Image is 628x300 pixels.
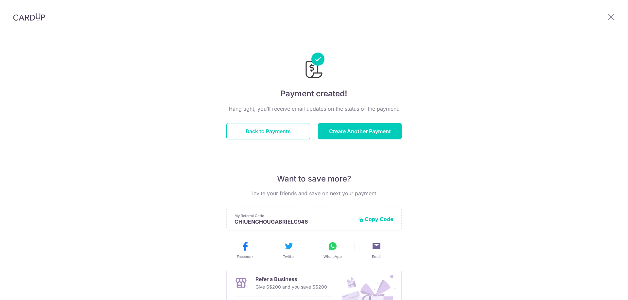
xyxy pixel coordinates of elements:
[226,174,402,184] p: Want to save more?
[283,254,295,259] span: Twitter
[357,241,396,259] button: Email
[372,254,381,259] span: Email
[226,189,402,197] p: Invite your friends and save on next your payment
[304,53,324,80] img: Payments
[255,275,327,283] p: Refer a Business
[318,123,402,139] button: Create Another Payment
[226,123,310,139] button: Back to Payments
[226,241,264,259] button: Facebook
[255,283,327,291] p: Give S$200 and you save S$200
[323,254,342,259] span: WhatsApp
[226,105,402,113] p: Hang tight, you’ll receive email updates on the status of the payment.
[13,13,45,21] img: CardUp
[226,88,402,100] h4: Payment created!
[270,241,308,259] button: Twitter
[235,218,353,225] p: CHIUENCHOUGABRIELC946
[313,241,352,259] button: WhatsApp
[237,254,253,259] span: Facebook
[235,213,353,218] p: My Referral Code
[358,216,393,222] button: Copy Code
